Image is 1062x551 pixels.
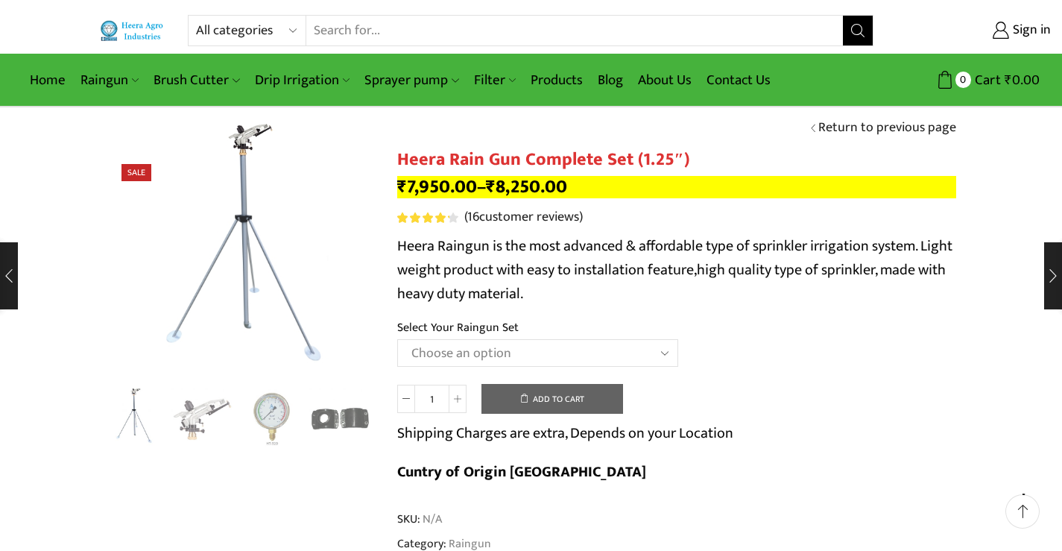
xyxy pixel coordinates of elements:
[397,171,407,202] span: ₹
[896,17,1051,44] a: Sign in
[146,63,247,98] a: Brush Cutter
[241,388,303,447] li: 3 / 5
[397,319,519,336] label: Select Your Raingun Set
[171,388,233,450] img: Heera Rain Gun 1.25"
[971,70,1001,90] span: Cart
[103,388,165,447] li: 1 / 5
[415,385,449,413] input: Product quantity
[397,171,477,202] bdi: 7,950.00
[888,66,1040,94] a: 0 Cart ₹0.00
[630,63,699,98] a: About Us
[103,385,165,447] img: Heera Rain Gun Complete Set
[467,206,479,228] span: 16
[1005,69,1012,92] span: ₹
[955,72,971,87] span: 0
[486,171,567,202] bdi: 8,250.00
[464,208,583,227] a: (16customer reviews)
[306,16,844,45] input: Search for...
[73,63,146,98] a: Raingun
[699,63,778,98] a: Contact Us
[171,388,233,447] li: 2 / 5
[818,119,956,138] a: Return to previous page
[481,384,623,414] button: Add to cart
[397,421,733,445] p: Shipping Charges are extra, Depends on your Location
[397,212,461,223] span: 16
[486,171,496,202] span: ₹
[843,16,873,45] button: Search button
[309,388,371,447] li: 4 / 5
[590,63,630,98] a: Blog
[121,164,151,181] span: Sale
[420,511,442,528] span: N/A
[241,388,303,450] img: Raingun Pressure Meter
[1009,21,1051,40] span: Sign in
[523,63,590,98] a: Products
[397,511,956,528] span: SKU:
[397,459,646,485] b: Cuntry of Origin [GEOGRAPHIC_DATA]
[107,112,375,380] img: Heera Rain Gun Complete Set
[22,63,73,98] a: Home
[397,176,956,198] p: –
[467,63,523,98] a: Filter
[397,212,458,223] div: Rated 4.38 out of 5
[107,112,375,380] div: 1 / 5
[397,234,956,306] p: Heera Raingun is the most advanced & affordable type of sprinkler irrigation system. Light weight...
[397,149,956,171] h1: Heera Rain Gun Complete Set (1.25″)
[1005,69,1040,92] bdi: 0.00
[171,388,233,450] a: Heera Rain Gun 1.25″
[309,388,371,450] img: Raingun Service Saddle
[397,212,450,223] span: Rated out of 5 based on customer ratings
[357,63,466,98] a: Sprayer pump
[247,63,357,98] a: Drip Irrigation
